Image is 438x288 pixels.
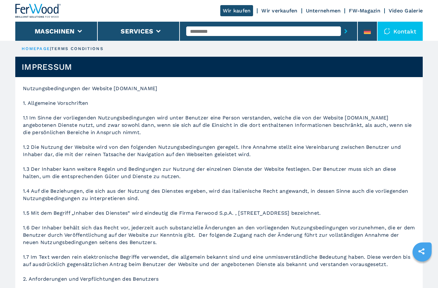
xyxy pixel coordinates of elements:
[349,8,380,14] a: FW-Magazin
[378,22,423,41] div: Kontakt
[341,24,351,39] button: submit-button
[35,27,74,35] button: Maschinen
[51,46,103,52] p: terms conditions
[15,4,61,18] img: Ferwood
[50,46,51,51] span: |
[413,243,429,259] a: sharethis
[389,8,423,14] a: Video Galerie
[220,5,253,16] a: Wir kaufen
[306,8,341,14] a: Unternehmen
[22,62,72,72] h1: IMPRESSUM
[22,46,50,51] a: HOMEPAGE
[121,27,153,35] button: Services
[261,8,297,14] a: Wir verkaufen
[384,28,390,34] img: Kontakt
